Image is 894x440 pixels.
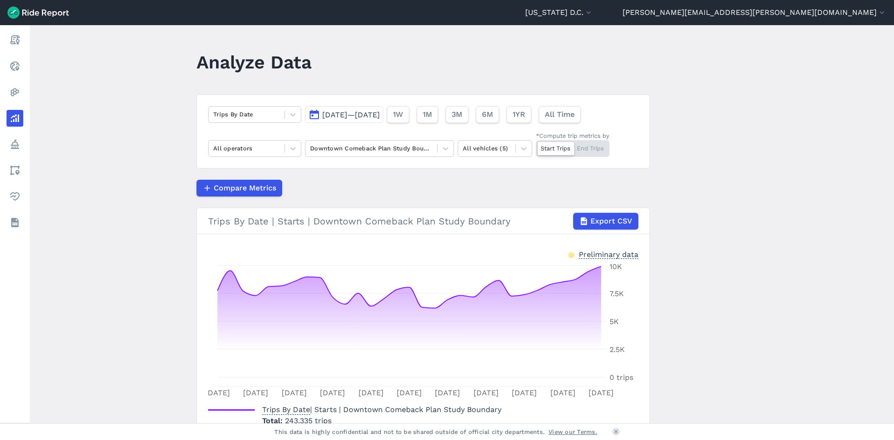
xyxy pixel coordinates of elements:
[536,131,610,140] div: *Compute trip metrics by
[610,262,622,271] tspan: 10K
[262,405,501,414] span: | Starts | Downtown Comeback Plan Study Boundary
[7,214,23,231] a: Datasets
[610,289,624,298] tspan: 7.5K
[7,7,69,19] img: Ride Report
[446,106,468,123] button: 3M
[507,106,531,123] button: 1YR
[423,109,432,120] span: 1M
[512,388,537,397] tspan: [DATE]
[262,402,310,415] span: Trips By Date
[573,213,638,230] button: Export CSV
[7,188,23,205] a: Health
[513,109,525,120] span: 1YR
[359,388,384,397] tspan: [DATE]
[214,183,276,194] span: Compare Metrics
[482,109,493,120] span: 6M
[452,109,462,120] span: 3M
[579,249,638,259] div: Preliminary data
[550,388,576,397] tspan: [DATE]
[610,373,633,382] tspan: 0 trips
[196,180,282,196] button: Compare Metrics
[243,388,268,397] tspan: [DATE]
[7,136,23,153] a: Policy
[320,388,345,397] tspan: [DATE]
[305,106,383,123] button: [DATE]—[DATE]
[7,58,23,74] a: Realtime
[476,106,499,123] button: 6M
[7,84,23,101] a: Heatmaps
[196,49,312,75] h1: Analyze Data
[208,213,638,230] div: Trips By Date | Starts | Downtown Comeback Plan Study Boundary
[7,110,23,127] a: Analyze
[282,388,307,397] tspan: [DATE]
[590,216,632,227] span: Export CSV
[397,388,422,397] tspan: [DATE]
[387,106,409,123] button: 1W
[393,109,403,120] span: 1W
[525,7,593,18] button: [US_STATE] D.C.
[285,416,332,425] span: 243,335 trips
[474,388,499,397] tspan: [DATE]
[7,32,23,48] a: Report
[262,416,285,425] span: Total
[545,109,575,120] span: All Time
[549,427,597,436] a: View our Terms.
[417,106,438,123] button: 1M
[539,106,581,123] button: All Time
[7,162,23,179] a: Areas
[589,388,614,397] tspan: [DATE]
[322,110,380,119] span: [DATE]—[DATE]
[435,388,460,397] tspan: [DATE]
[610,317,619,326] tspan: 5K
[623,7,887,18] button: [PERSON_NAME][EMAIL_ADDRESS][PERSON_NAME][DOMAIN_NAME]
[610,345,625,354] tspan: 2.5K
[205,388,230,397] tspan: [DATE]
